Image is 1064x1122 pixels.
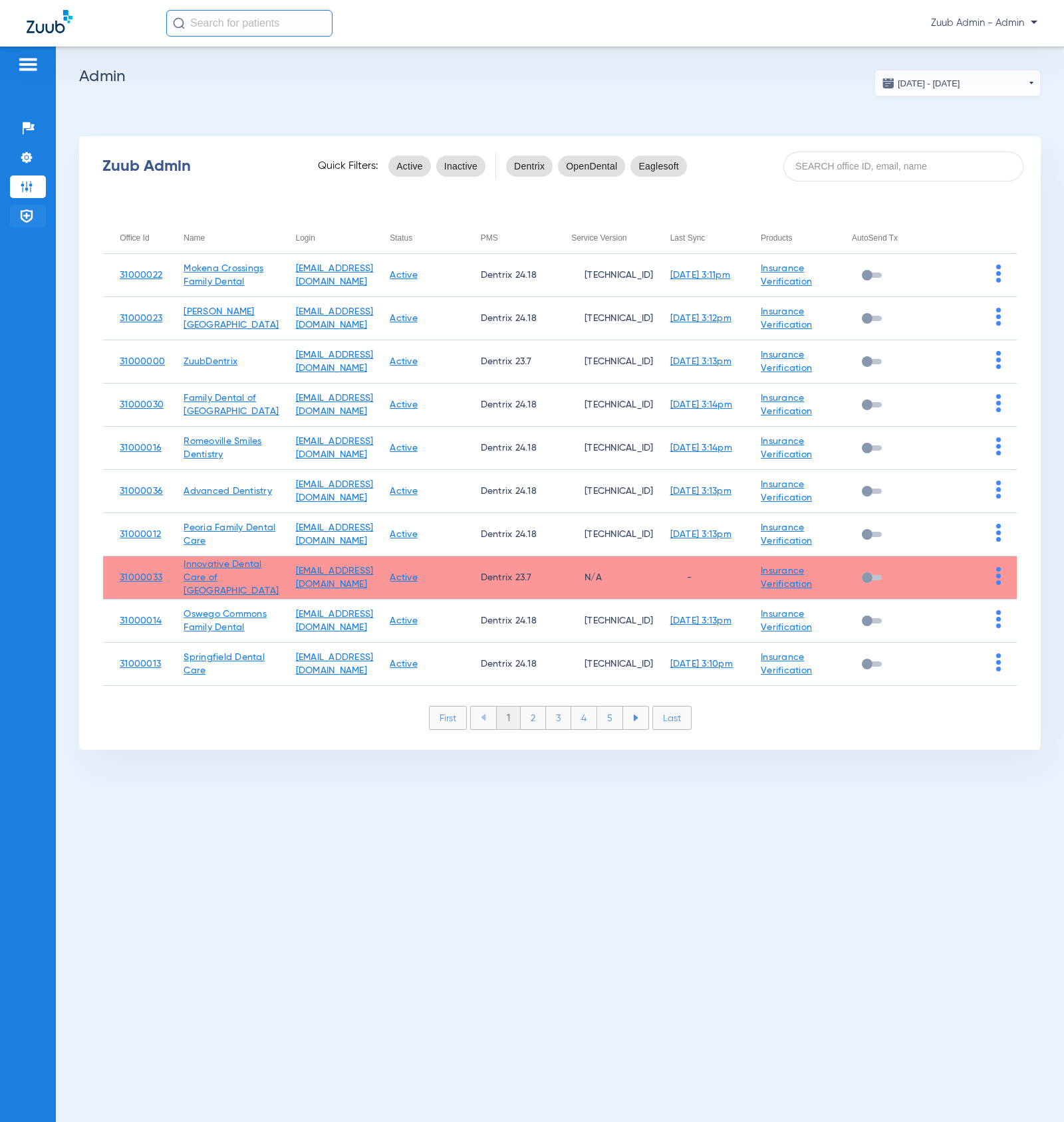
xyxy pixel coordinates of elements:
[996,481,1001,499] img: group-dot-blue.svg
[27,10,72,33] img: Zuub Logo
[996,394,1001,412] img: group-dot-blue.svg
[390,400,418,409] a: Active
[670,400,732,409] a: [DATE] 3:14pm
[296,264,374,286] a: [EMAIL_ADDRESS][DOMAIN_NAME]
[670,271,730,280] a: [DATE] 3:11pm
[120,357,165,366] a: 31000000
[184,523,275,546] a: Peoria Family Dental Care
[120,400,164,409] a: 31000030
[390,231,464,245] div: Status
[390,573,418,582] a: Active
[120,443,162,453] a: 31000016
[120,573,162,582] a: 31000033
[296,610,374,632] a: [EMAIL_ADDRESS][DOMAIN_NAME]
[761,393,812,416] a: Insurance Verification
[555,427,654,470] td: [TECHNICAL_ID]
[761,307,812,330] a: Insurance Verification
[296,307,374,330] a: [EMAIL_ADDRESS][DOMAIN_NAME]
[120,487,163,496] a: 31000036
[464,297,555,340] td: Dentrix 24.18
[390,487,418,496] a: Active
[184,231,279,245] div: Name
[184,231,205,245] div: Name
[390,271,418,280] a: Active
[670,443,732,453] a: [DATE] 3:14pm
[296,653,374,675] a: [EMAIL_ADDRESS][DOMAIN_NAME]
[120,314,162,323] a: 31000023
[120,271,162,280] a: 31000022
[546,707,571,729] li: 3
[852,231,926,245] div: AutoSend Tx
[761,653,812,675] a: Insurance Verification
[184,264,263,286] a: Mokena Crossings Family Dental
[464,427,555,470] td: Dentrix 24.18
[761,437,812,459] a: Insurance Verification
[996,437,1001,455] img: group-dot-blue.svg
[496,707,521,729] li: 1
[555,254,654,297] td: [TECHNICAL_ID]
[390,659,418,669] a: Active
[633,715,638,721] img: arrow-right-blue.svg
[571,231,626,245] div: Service Version
[296,566,374,589] a: [EMAIL_ADDRESS][DOMAIN_NAME]
[761,350,812,373] a: Insurance Verification
[184,357,237,366] a: ZuubDentrix
[318,160,378,173] span: Quick Filters:
[761,523,812,546] a: Insurance Verification
[597,707,623,729] li: 5
[514,160,545,173] span: Dentrix
[390,443,418,453] a: Active
[761,231,835,245] div: Products
[120,659,161,669] a: 31000013
[296,480,374,503] a: [EMAIL_ADDRESS][DOMAIN_NAME]
[996,265,1001,282] img: group-dot-blue.svg
[464,470,555,513] td: Dentrix 24.18
[783,152,1024,181] input: SEARCH office ID, email, name
[296,523,374,546] a: [EMAIL_ADDRESS][DOMAIN_NAME]
[761,264,812,286] a: Insurance Verification
[638,160,679,173] span: Eaglesoft
[996,308,1001,326] img: group-dot-blue.svg
[882,76,895,90] img: date.svg
[852,231,898,245] div: AutoSend Tx
[464,513,555,556] td: Dentrix 24.18
[464,254,555,297] td: Dentrix 24.18
[184,437,261,459] a: Romeoville Smiles Dentistry
[521,707,546,729] li: 2
[481,231,498,245] div: PMS
[173,17,185,29] img: Search Icon
[296,231,374,245] div: Login
[670,487,731,496] a: [DATE] 3:13pm
[566,160,617,173] span: OpenDental
[396,160,423,173] span: Active
[670,659,733,669] a: [DATE] 3:10pm
[481,714,486,721] img: arrow-left-blue.svg
[184,653,265,675] a: Springfield Dental Care
[670,616,731,625] a: [DATE] 3:13pm
[79,70,1041,83] h2: Admin
[120,616,162,625] a: 31000014
[464,643,555,686] td: Dentrix 24.18
[17,56,39,72] img: hamburger-icon
[571,231,654,245] div: Service Version
[390,616,418,625] a: Active
[555,513,654,556] td: [TECHNICAL_ID]
[444,160,477,173] span: Inactive
[296,350,374,373] a: [EMAIL_ADDRESS][DOMAIN_NAME]
[670,231,706,245] div: Last Sync
[761,610,812,632] a: Insurance Verification
[390,357,418,366] a: Active
[761,566,812,589] a: Insurance Verification
[506,153,687,179] mat-chip-listbox: pms-filters
[390,314,418,323] a: Active
[996,524,1001,542] img: group-dot-blue.svg
[555,340,654,384] td: [TECHNICAL_ID]
[184,307,279,330] a: [PERSON_NAME][GEOGRAPHIC_DATA]
[184,560,279,596] a: Innovative Dental Care of [GEOGRAPHIC_DATA]
[670,357,731,366] a: [DATE] 3:13pm
[166,10,332,37] input: Search for patients
[184,610,267,632] a: Oswego Commons Family Dental
[464,340,555,384] td: Dentrix 23.7
[670,573,692,582] span: -
[555,297,654,340] td: [TECHNICAL_ID]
